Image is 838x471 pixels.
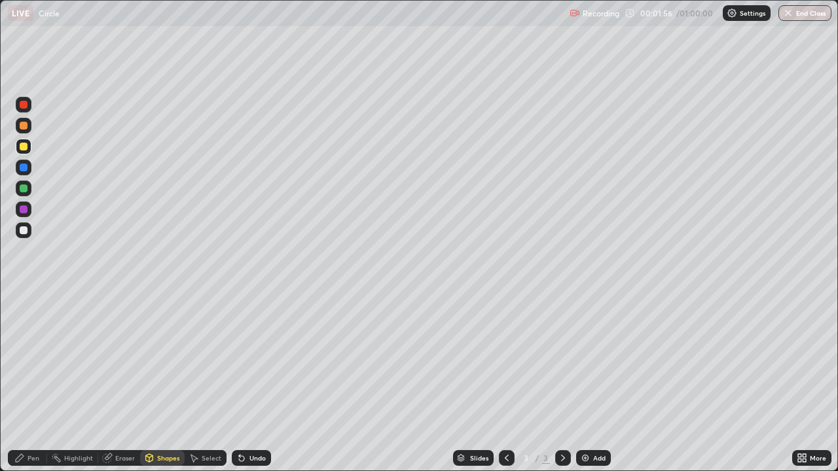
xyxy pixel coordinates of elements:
img: recording.375f2c34.svg [570,8,580,18]
p: Circle [39,8,60,18]
img: add-slide-button [580,453,591,463]
div: / [536,454,539,462]
div: Eraser [115,455,135,461]
img: class-settings-icons [727,8,737,18]
img: end-class-cross [783,8,793,18]
div: Shapes [157,455,179,461]
div: Undo [249,455,266,461]
div: Add [593,455,606,461]
div: Pen [27,455,39,461]
div: More [810,455,826,461]
div: 3 [520,454,533,462]
div: Slides [470,455,488,461]
p: Settings [740,10,765,16]
div: 3 [542,452,550,464]
button: End Class [778,5,831,21]
p: Recording [583,9,619,18]
p: LIVE [12,8,29,18]
div: Highlight [64,455,93,461]
div: Select [202,455,221,461]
